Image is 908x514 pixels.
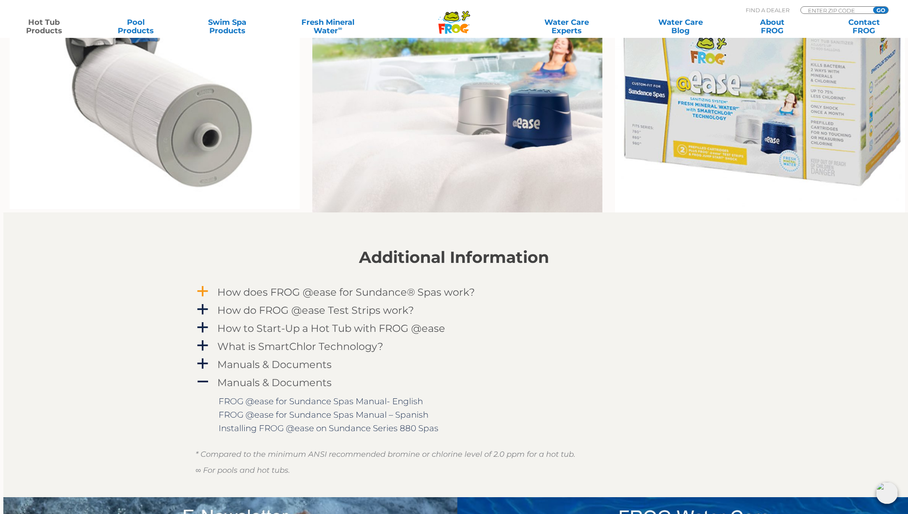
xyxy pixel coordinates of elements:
[828,18,900,35] a: ContactFROG
[876,482,898,504] img: openIcon
[217,341,383,352] h4: What is SmartChlor Technology?
[509,18,625,35] a: Water CareExperts
[746,6,789,14] p: Find A Dealer
[217,377,332,388] h4: Manuals & Documents
[195,357,713,372] a: a Manuals & Documents
[100,18,172,35] a: PoolProducts
[196,358,209,370] span: a
[217,286,475,298] h4: How does FROG @ease for Sundance® Spas work?
[196,285,209,298] span: a
[283,18,372,35] a: Fresh MineralWater∞
[195,375,713,390] a: A Manuals & Documents
[195,302,713,318] a: a How do FROG @ease Test Strips work?
[192,18,263,35] a: Swim SpaProducts
[219,423,438,433] a: Installing FROG @ease on Sundance Series 880 Spas
[196,339,209,352] span: a
[873,7,888,13] input: GO
[196,376,209,388] span: A
[217,323,445,334] h4: How to Start-Up a Hot Tub with FROG @ease
[645,18,716,35] a: Water CareBlog
[195,339,713,354] a: a What is SmartChlor Technology?
[195,466,290,475] em: ∞ For pools and hot tubs.
[219,396,423,406] a: FROG @ease for Sundance Spas Manual- English
[196,321,209,334] span: a
[195,248,713,267] h2: Additional Information
[219,410,428,420] a: FROG @ease for Sundance Spas Manual – Spanish
[196,303,209,316] span: a
[195,284,713,300] a: a How does FROG @ease for Sundance® Spas work?
[217,305,414,316] h4: How do FROG @ease Test Strips work?
[217,359,332,370] h4: Manuals & Documents
[195,321,713,336] a: a How to Start-Up a Hot Tub with FROG @ease
[807,7,864,14] input: Zip Code Form
[8,18,80,35] a: Hot TubProducts
[736,18,808,35] a: AboutFROG
[338,25,342,32] sup: ∞
[195,450,575,459] em: * Compared to the minimum ANSI recommended bromine or chlorine level of 2.0 ppm for a hot tub.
